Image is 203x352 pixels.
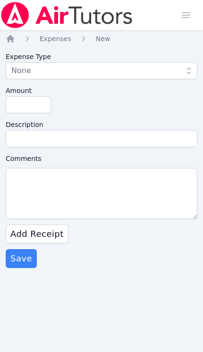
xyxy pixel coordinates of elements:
[6,34,197,43] nav: Breadcrumb
[10,252,32,265] span: Save
[6,85,197,96] label: Amount
[96,34,110,43] a: New
[10,227,64,241] span: Add Receipt
[6,119,197,130] label: Description
[40,35,71,42] span: Expenses
[11,66,31,75] span: None
[6,225,68,243] button: Add Receipt
[6,153,197,164] label: Comments
[6,62,197,79] button: None
[40,34,71,43] a: Expenses
[6,51,197,62] label: Expense Type
[96,35,110,42] span: New
[6,249,37,268] button: Save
